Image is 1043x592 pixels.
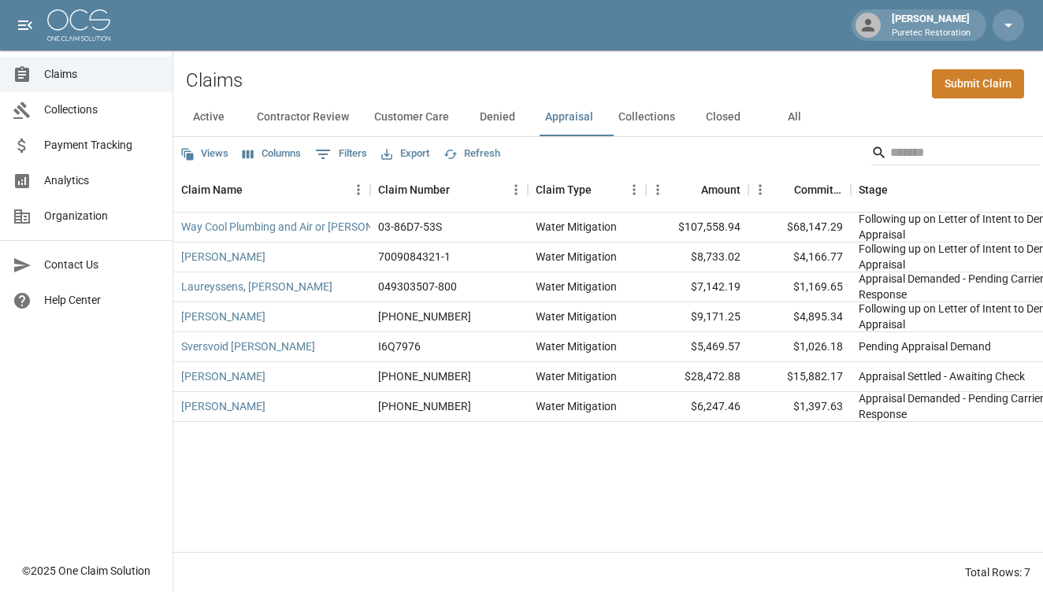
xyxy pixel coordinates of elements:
button: All [759,98,830,136]
a: Way Cool Plumbing and Air or [PERSON_NAME] [181,219,412,235]
a: [PERSON_NAME] [181,398,265,414]
button: Sort [450,179,472,201]
span: Payment Tracking [44,137,160,154]
div: $7,142.19 [646,272,748,302]
div: Pending Appraisal Demand [859,339,991,354]
div: Stage [859,168,888,212]
div: Claim Name [181,168,243,212]
a: [PERSON_NAME] [181,249,265,265]
div: $4,166.77 [748,242,851,272]
p: Puretec Restoration [892,27,971,40]
div: Water Mitigation [536,249,617,265]
a: Sversvoid [PERSON_NAME] [181,339,315,354]
div: 7009084321-1 [378,249,451,265]
div: Appraisal Settled - Awaiting Check [859,368,1025,384]
button: Export [377,142,433,166]
div: $4,895.34 [748,302,851,332]
span: Analytics [44,172,160,189]
div: $8,733.02 [646,242,748,272]
div: 049303507-800 [378,279,457,294]
span: Organization [44,208,160,224]
button: Show filters [311,142,371,167]
a: [PERSON_NAME] [181,368,265,384]
button: Appraisal [533,98,606,136]
div: $9,171.25 [646,302,748,332]
div: Amount [646,168,748,212]
div: dynamic tabs [173,98,1043,136]
span: Contact Us [44,257,160,273]
div: Committed Amount [794,168,843,212]
button: Sort [592,179,614,201]
div: Water Mitigation [536,279,617,294]
div: Water Mitigation [536,368,617,384]
div: Committed Amount [748,168,851,212]
button: Active [173,98,244,136]
div: 03-86D7-53S [378,219,442,235]
div: $6,247.46 [646,392,748,422]
button: Select columns [239,142,305,166]
div: $1,026.18 [748,332,851,362]
div: I6Q7976 [378,339,421,354]
h2: Claims [186,69,243,92]
button: Menu [748,178,772,202]
div: $1,397.63 [748,392,851,422]
div: © 2025 One Claim Solution [22,563,150,579]
span: Help Center [44,292,160,309]
a: Laureyssens, [PERSON_NAME] [181,279,332,294]
div: Search [871,140,1040,168]
div: Total Rows: 7 [965,564,1030,580]
div: [PERSON_NAME] [885,11,977,39]
div: Claim Type [528,168,646,212]
button: Refresh [440,142,504,166]
button: Menu [622,178,646,202]
button: Customer Care [362,98,462,136]
button: Contractor Review [244,98,362,136]
div: 300-0716753-2024 [378,368,471,384]
button: Closed [688,98,759,136]
div: Claim Name [173,168,370,212]
button: Sort [243,179,265,201]
a: Submit Claim [932,69,1024,98]
div: Claim Number [378,168,450,212]
img: ocs-logo-white-transparent.png [47,9,110,41]
div: Water Mitigation [536,309,617,324]
div: Amount [701,168,740,212]
div: Water Mitigation [536,398,617,414]
div: $1,169.65 [748,272,851,302]
div: 1006-25-7381 [378,309,471,324]
button: open drawer [9,9,41,41]
div: $5,469.57 [646,332,748,362]
div: Water Mitigation [536,219,617,235]
div: Claim Number [370,168,528,212]
button: Menu [504,178,528,202]
button: Menu [347,178,370,202]
div: $15,882.17 [748,362,851,392]
button: Menu [646,178,670,202]
button: Collections [606,98,688,136]
span: Collections [44,102,160,118]
button: Sort [772,179,794,201]
button: Denied [462,98,533,136]
div: $28,472.88 [646,362,748,392]
span: Claims [44,66,160,83]
a: [PERSON_NAME] [181,309,265,324]
div: Water Mitigation [536,339,617,354]
div: Claim Type [536,168,592,212]
button: Sort [679,179,701,201]
div: 300-0117995-2024 [378,398,471,414]
div: $107,558.94 [646,213,748,242]
div: $68,147.29 [748,213,851,242]
button: Views [176,142,232,166]
button: Sort [888,179,910,201]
